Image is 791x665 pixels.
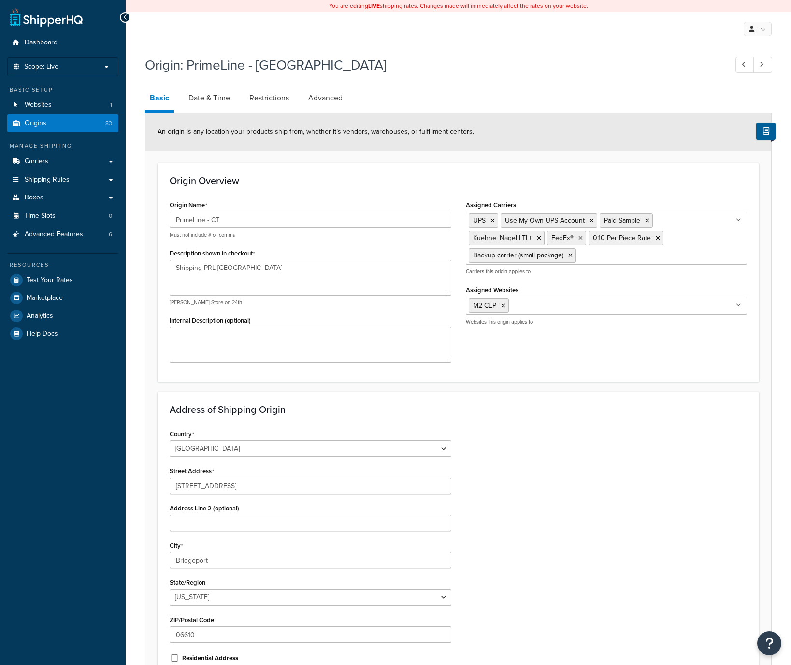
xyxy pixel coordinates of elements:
span: Carriers [25,157,48,166]
li: Time Slots [7,207,118,225]
span: Test Your Rates [27,276,73,284]
b: LIVE [368,1,380,10]
a: Test Your Rates [7,271,118,289]
a: Marketplace [7,289,118,307]
li: Origins [7,114,118,132]
div: Manage Shipping [7,142,118,150]
a: Date & Time [184,86,235,110]
span: Origins [25,119,46,127]
h3: Address of Shipping Origin [170,404,747,415]
span: Time Slots [25,212,56,220]
a: Analytics [7,307,118,325]
a: Shipping Rules [7,171,118,189]
a: Boxes [7,189,118,207]
span: Kuehne+Nagel LTL+ [473,233,532,243]
a: Time Slots0 [7,207,118,225]
a: Advanced Features6 [7,226,118,243]
h1: Origin: PrimeLine - [GEOGRAPHIC_DATA] [145,56,718,74]
p: Must not include # or comma [170,231,451,239]
label: Address Line 2 (optional) [170,505,239,512]
label: Assigned Carriers [466,201,516,209]
div: Basic Setup [7,86,118,94]
li: Websites [7,96,118,114]
span: Marketplace [27,294,63,302]
p: [PERSON_NAME] Store on 24th [170,299,451,306]
div: Resources [7,261,118,269]
h3: Origin Overview [170,175,747,186]
span: Websites [25,101,52,109]
span: Use My Own UPS Account [505,215,585,226]
span: 83 [105,119,112,127]
a: Carriers [7,153,118,170]
span: 6 [109,230,112,239]
span: Paid Sample [604,215,640,226]
span: M2 CEP [473,300,496,311]
label: Street Address [170,467,214,475]
label: Description shown in checkout [170,250,255,257]
label: Residential Address [182,654,238,663]
label: ZIP/Postal Code [170,616,214,623]
a: Basic [145,86,174,113]
a: Websites1 [7,96,118,114]
button: Show Help Docs [756,123,776,140]
span: 0 [109,212,112,220]
a: Help Docs [7,325,118,342]
span: UPS [473,215,486,226]
span: Advanced Features [25,230,83,239]
label: State/Region [170,579,205,586]
label: Internal Description (optional) [170,317,251,324]
label: City [170,542,183,550]
p: Websites this origin applies to [466,318,748,325]
span: Backup carrier (small package) [473,250,563,260]
a: Next Record [753,57,772,73]
label: Origin Name [170,201,207,209]
a: Origins83 [7,114,118,132]
span: FedEx® [551,233,574,243]
button: Open Resource Center [757,631,781,655]
span: 0.10 Per Piece Rate [593,233,651,243]
span: An origin is any location your products ship from, whether it’s vendors, warehouses, or fulfillme... [158,127,474,137]
span: 1 [110,101,112,109]
p: Carriers this origin applies to [466,268,748,275]
span: Scope: Live [24,63,58,71]
span: Boxes [25,194,43,202]
span: Shipping Rules [25,176,70,184]
span: Help Docs [27,330,58,338]
label: Country [170,430,194,438]
li: Advanced Features [7,226,118,243]
a: Restrictions [244,86,294,110]
a: Dashboard [7,34,118,52]
span: Dashboard [25,39,58,47]
textarea: Shipping PRL [GEOGRAPHIC_DATA] [170,260,451,296]
a: Previous Record [735,57,754,73]
span: Analytics [27,312,53,320]
label: Assigned Websites [466,286,518,294]
a: Advanced [303,86,347,110]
